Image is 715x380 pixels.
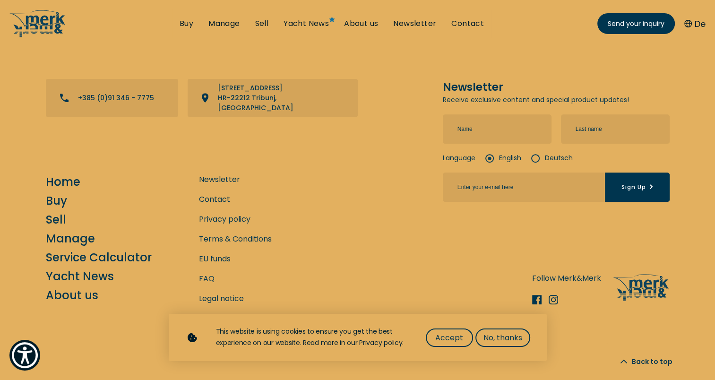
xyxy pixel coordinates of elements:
[46,192,67,209] a: Buy
[597,13,675,34] a: Send your inquiry
[46,287,98,303] a: About us
[9,340,40,371] button: Show Accessibility Preferences
[532,272,601,284] p: Follow Merk&Merk
[199,193,230,205] a: Contact
[46,268,114,285] a: Yacht News
[485,153,521,163] label: English
[199,293,244,304] a: Legal notice
[46,230,95,247] a: Manage
[255,18,268,29] a: Sell
[532,295,549,304] a: Facebook
[180,18,193,29] a: Buy
[684,17,706,30] button: De
[284,18,329,29] a: Yacht News
[199,173,240,185] a: Newsletter
[9,30,66,41] a: /
[443,114,551,144] input: Name
[475,328,530,347] button: No, thanks
[605,173,670,202] button: Sign Up
[46,211,66,228] a: Sell
[78,93,154,103] p: +385 (0)91 346 - 7775
[359,338,402,347] a: Privacy policy
[393,18,436,29] a: Newsletter
[46,173,80,190] a: Home
[608,19,664,29] span: Send your inquiry
[435,332,463,344] span: Accept
[199,253,231,265] a: EU funds
[344,18,378,29] a: About us
[451,18,484,29] a: Contact
[606,343,687,380] button: Back to top
[483,332,522,344] span: No, thanks
[199,213,250,225] a: Privacy policy
[443,173,605,202] input: Enter your e-mail here
[561,114,670,144] input: Last name
[199,233,272,245] a: Terms & Conditions
[188,79,358,117] a: View directions on a map
[208,18,240,29] a: Manage
[443,95,670,105] p: Receive exclusive content and special product updates!
[549,295,565,304] a: Instagram
[443,153,475,163] strong: Language
[426,328,473,347] button: Accept
[199,273,215,285] a: FAQ
[531,153,573,163] label: Deutsch
[443,79,670,95] h5: Newsletter
[46,249,152,266] a: Service Calculator
[216,326,407,349] div: This website is using cookies to ensure you get the best experience on our website. Read more in ...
